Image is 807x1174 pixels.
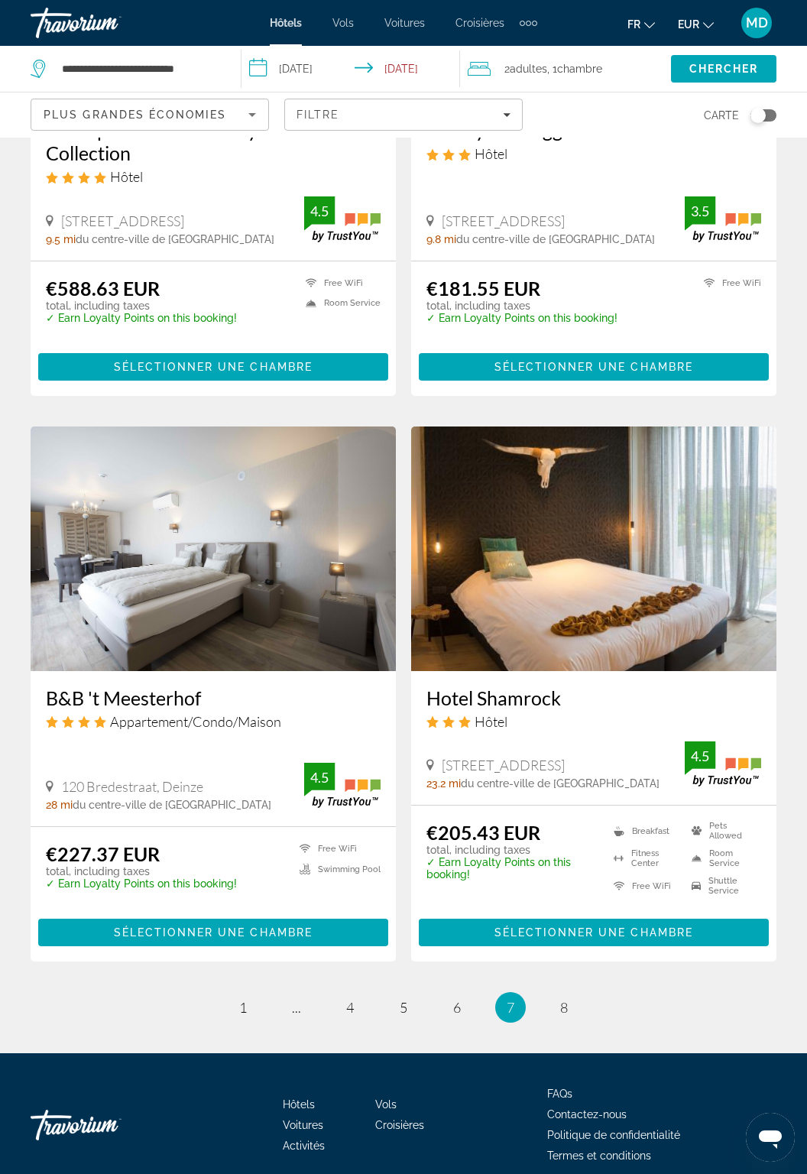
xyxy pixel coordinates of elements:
span: 8 [560,999,568,1016]
span: Appartement/Condo/Maison [110,713,281,730]
a: Voitures [283,1119,323,1131]
a: Voitures [384,17,425,29]
div: 4 star Hotel [46,168,381,185]
a: Activités [283,1140,325,1152]
a: B&B 't Meesterhof [46,686,381,709]
li: Free WiFi [696,277,761,290]
div: 3.5 [685,202,715,220]
a: Hôtels [270,17,302,29]
li: Free WiFi [292,842,381,855]
a: Contactez-nous [547,1108,627,1120]
div: 4.5 [685,747,715,765]
span: Plus grandes économies [44,109,226,121]
span: 4 [346,999,354,1016]
button: User Menu [737,7,776,39]
span: [STREET_ADDRESS] [61,212,184,229]
span: [STREET_ADDRESS] [442,757,565,773]
li: Pets Allowed [684,821,761,841]
p: ✓ Earn Loyalty Points on this booking! [46,312,237,324]
div: 3 star Hotel [426,145,761,162]
li: Free WiFi [606,876,683,896]
span: Sélectionner une chambre [494,926,693,939]
a: Go Home [31,1102,183,1148]
li: Breakfast [606,821,683,841]
span: [STREET_ADDRESS] [442,212,565,229]
nav: Pagination [31,992,776,1023]
a: Vols [332,17,354,29]
img: TrustYou guest rating badge [304,763,381,808]
li: Shuttle Service [684,876,761,896]
li: Free WiFi [298,277,381,290]
button: Select check in and out date [241,46,460,92]
p: total, including taxes [426,300,617,312]
a: Termes et conditions [547,1150,651,1162]
ins: €588.63 EUR [46,277,160,300]
button: Search [671,55,776,83]
li: Fitness Center [606,848,683,868]
img: B&B 't Meesterhof [31,426,396,671]
span: du centre-ville de [GEOGRAPHIC_DATA] [73,799,271,811]
p: ✓ Earn Loyalty Points on this booking! [426,856,595,880]
span: Hôtel [110,168,143,185]
span: Hôtels [283,1098,315,1111]
a: Croisières [375,1119,424,1131]
span: du centre-ville de [GEOGRAPHIC_DATA] [461,777,660,790]
li: Swimming Pool [292,863,381,876]
img: TrustYou guest rating badge [304,196,381,242]
span: Sélectionner une chambre [114,926,313,939]
span: Chambre [557,63,602,75]
span: 7 [507,999,514,1016]
span: 120 Bredestraat, Deinze [61,778,203,795]
a: Hotel Shamrock [426,686,761,709]
span: 1 [239,999,247,1016]
span: Hôtel [475,145,507,162]
button: Sélectionner une chambre [419,919,769,946]
p: ✓ Earn Loyalty Points on this booking! [426,312,617,324]
span: 2 [504,58,547,79]
span: Sélectionner une chambre [494,361,693,373]
span: MD [746,15,768,31]
span: fr [627,18,640,31]
span: Adultes [510,63,547,75]
p: total, including taxes [46,865,237,877]
span: du centre-ville de [GEOGRAPHIC_DATA] [456,233,655,245]
ins: €227.37 EUR [46,842,160,865]
button: Sélectionner une chambre [38,353,388,381]
a: Croisières [455,17,504,29]
button: Change language [627,13,655,35]
a: Sélectionner une chambre [419,923,769,939]
span: du centre-ville de [GEOGRAPHIC_DATA] [76,233,274,245]
span: 9.5 mi [46,233,76,245]
iframe: Bouton de lancement de la fenêtre de messagerie [746,1113,795,1162]
button: Sélectionner une chambre [419,353,769,381]
ins: €181.55 EUR [426,277,540,300]
a: Vols [375,1098,397,1111]
button: Change currency [678,13,714,35]
a: FAQs [547,1088,572,1100]
span: 5 [400,999,407,1016]
div: 4 star Apartment [46,713,381,730]
div: 4.5 [304,768,335,786]
span: 9.8 mi [426,233,456,245]
button: Extra navigation items [520,11,537,35]
a: Sélectionner une chambre [38,356,388,373]
button: Sélectionner une chambre [38,919,388,946]
img: Hotel Shamrock [411,426,776,671]
span: Filtre [297,109,340,121]
a: Travorium [31,3,183,43]
a: Politique de confidentialité [547,1129,680,1141]
img: TrustYou guest rating badge [685,741,761,786]
a: Boutique Hotel Sablon by CW Hotel Collection [46,118,381,164]
button: Travelers: 2 adults, 0 children [460,46,671,92]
